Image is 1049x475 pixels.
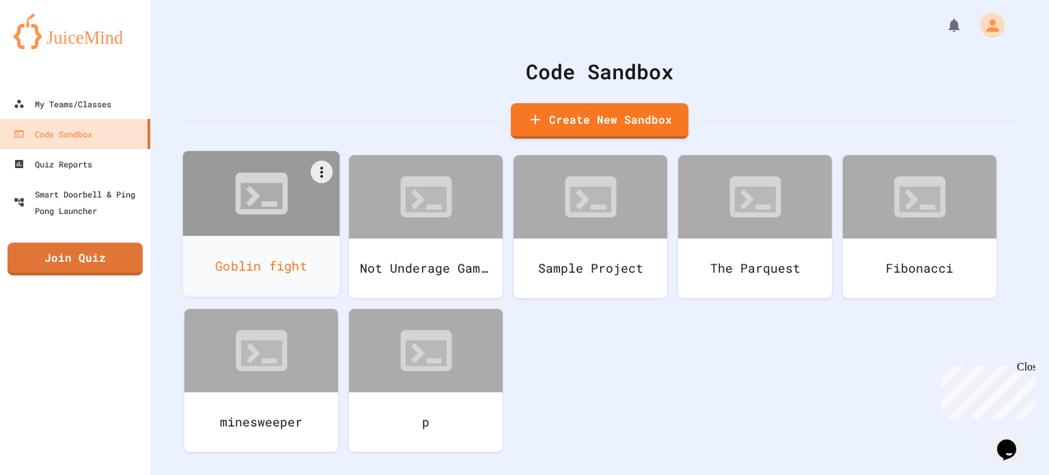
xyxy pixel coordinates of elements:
img: logo-orange.svg [14,14,137,49]
div: Code Sandbox [14,126,92,142]
div: My Teams/Classes [14,96,111,112]
div: The Parquest [678,239,832,298]
div: Fibonacci [843,239,996,298]
div: Smart Doorbell & Ping Pong Launcher [14,186,145,219]
div: Goblin fight [183,236,340,297]
a: minesweeper [184,309,338,452]
a: Create New Sandbox [511,103,688,139]
div: My Notifications [921,14,966,37]
a: Goblin fight [183,151,340,297]
div: Chat with us now!Close [5,5,94,87]
div: My Account [966,10,1008,41]
div: Not Underage Gambling [349,239,503,298]
a: p [349,309,503,452]
a: Not Underage Gambling [349,155,503,298]
div: minesweeper [184,392,338,452]
div: Sample Project [514,239,667,298]
a: Sample Project [514,155,667,298]
a: Fibonacci [843,155,996,298]
iframe: chat widget [936,361,1035,419]
iframe: chat widget [992,420,1035,461]
div: Quiz Reports [14,156,92,172]
div: Code Sandbox [184,56,1015,87]
div: p [349,392,503,452]
a: Join Quiz [8,243,143,275]
a: The Parquest [678,155,832,298]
